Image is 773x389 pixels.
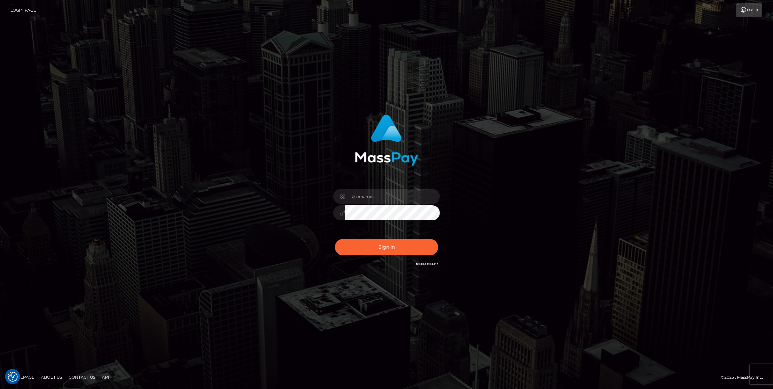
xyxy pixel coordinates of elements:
[335,239,438,255] button: Sign in
[66,372,98,382] a: Contact Us
[355,115,418,166] img: MassPay Login
[99,372,112,382] a: API
[345,189,440,204] input: Username...
[721,374,768,381] div: © 2025 , MassPay Inc.
[38,372,65,382] a: About Us
[416,262,438,266] a: Need Help?
[736,3,762,17] a: Login
[8,372,18,382] button: Consent Preferences
[10,3,36,17] a: Login Page
[7,372,37,382] a: Homepage
[8,372,18,382] img: Revisit consent button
